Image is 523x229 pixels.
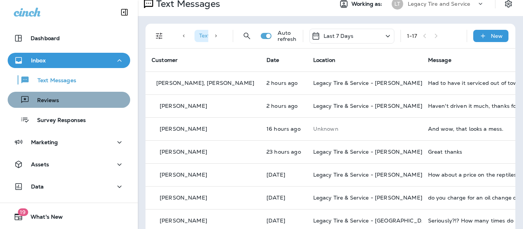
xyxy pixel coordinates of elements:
[266,126,301,132] p: Oct 6, 2025 08:05 PM
[194,30,273,42] div: Text Direction:Incoming
[491,33,503,39] p: New
[8,72,130,88] button: Text Messages
[31,57,46,63] p: Inbox
[156,80,254,86] p: [PERSON_NAME], [PERSON_NAME]
[313,148,498,155] span: Legacy Tire & Service - [PERSON_NAME] (formerly Chelsea Tire Pros)
[8,112,130,128] button: Survey Responses
[266,172,301,178] p: Oct 6, 2025 12:29 PM
[160,172,207,178] p: [PERSON_NAME]
[266,80,301,86] p: Oct 7, 2025 10:34 AM
[160,126,207,132] p: [PERSON_NAME]
[199,32,260,39] span: Text Direction : Incoming
[428,57,451,63] span: Message
[408,1,470,7] p: Legacy Tire and Service
[313,194,498,201] span: Legacy Tire & Service - [PERSON_NAME] (formerly Chelsea Tire Pros)
[18,208,28,216] span: 19
[29,97,59,104] p: Reviews
[278,30,297,42] p: Auto refresh
[31,184,44,190] p: Data
[266,57,279,63] span: Date
[324,33,354,39] p: Last 7 Days
[8,53,130,68] button: Inbox
[239,28,255,44] button: Search Messages
[160,218,207,224] p: [PERSON_NAME]
[8,157,130,172] button: Assets
[8,135,130,150] button: Marketing
[23,214,63,223] span: What's New
[8,31,130,46] button: Dashboard
[266,218,301,224] p: Oct 5, 2025 10:28 AM
[8,179,130,194] button: Data
[313,126,416,132] p: This customer does not have a last location and the phone number they messaged is not assigned to...
[351,1,384,7] span: Working as:
[313,171,498,178] span: Legacy Tire & Service - [PERSON_NAME] (formerly Chelsea Tire Pros)
[266,149,301,155] p: Oct 6, 2025 01:12 PM
[31,161,49,167] p: Assets
[31,139,58,145] p: Marketing
[160,149,207,155] p: [PERSON_NAME]
[160,195,207,201] p: [PERSON_NAME]
[266,195,301,201] p: Oct 5, 2025 01:19 PM
[152,57,178,63] span: Customer
[114,5,135,20] button: Collapse Sidebar
[313,57,335,63] span: Location
[29,117,86,124] p: Survey Responses
[8,209,130,224] button: 19What's New
[407,33,417,39] div: 1 - 17
[313,80,498,86] span: Legacy Tire & Service - [PERSON_NAME] (formerly Chelsea Tire Pros)
[160,103,207,109] p: [PERSON_NAME]
[8,92,130,108] button: Reviews
[31,35,60,41] p: Dashboard
[266,103,301,109] p: Oct 7, 2025 10:25 AM
[313,102,498,109] span: Legacy Tire & Service - [PERSON_NAME] (formerly Chelsea Tire Pros)
[30,77,76,84] p: Text Messages
[152,28,167,44] button: Filters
